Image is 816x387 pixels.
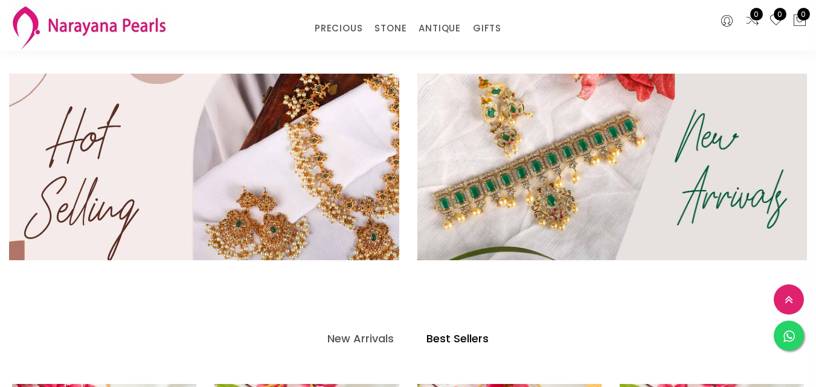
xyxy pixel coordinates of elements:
a: PRECIOUS [315,19,362,37]
button: 0 [792,13,807,29]
span: 0 [750,8,763,21]
a: 0 [769,13,783,29]
h4: New Arrivals [327,331,394,346]
span: 0 [797,8,810,21]
a: STONE [374,19,406,37]
h4: Best Sellers [426,331,489,346]
a: GIFTS [473,19,501,37]
span: 0 [774,8,786,21]
a: ANTIQUE [419,19,461,37]
a: 0 [745,13,760,29]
